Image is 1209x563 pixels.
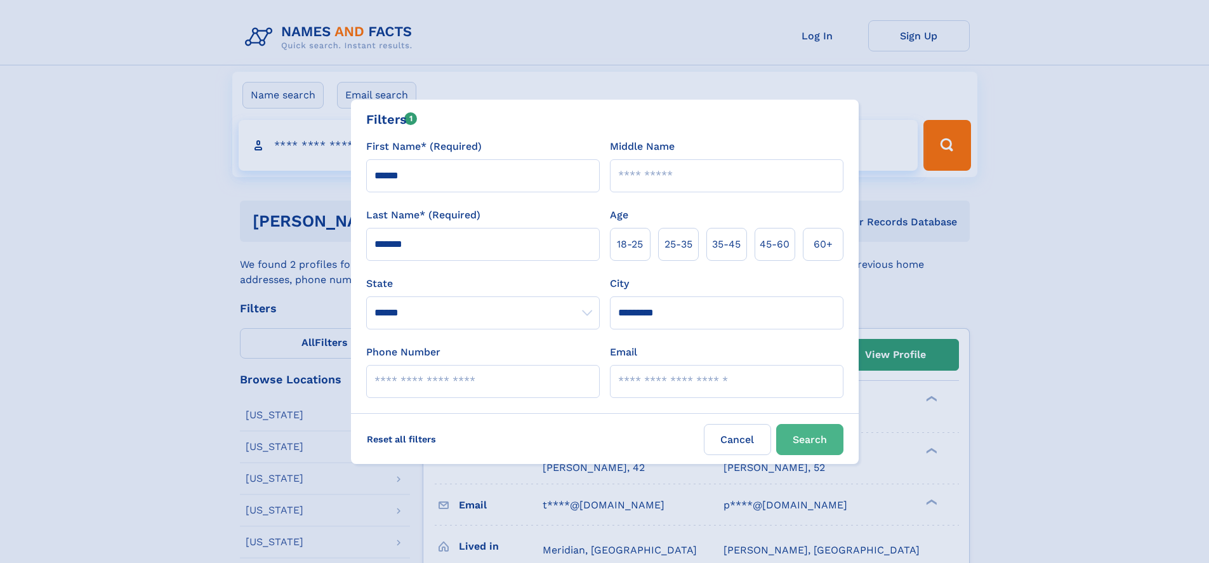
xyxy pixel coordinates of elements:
label: State [366,276,600,291]
label: Email [610,345,637,360]
span: 45‑60 [760,237,789,252]
label: Last Name* (Required) [366,208,480,223]
label: Phone Number [366,345,440,360]
span: 18‑25 [617,237,643,252]
label: First Name* (Required) [366,139,482,154]
label: Cancel [704,424,771,455]
span: 25‑35 [664,237,692,252]
span: 60+ [814,237,833,252]
label: Reset all filters [359,424,444,454]
label: City [610,276,629,291]
div: Filters [366,110,418,129]
span: 35‑45 [712,237,741,252]
label: Middle Name [610,139,675,154]
button: Search [776,424,843,455]
label: Age [610,208,628,223]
